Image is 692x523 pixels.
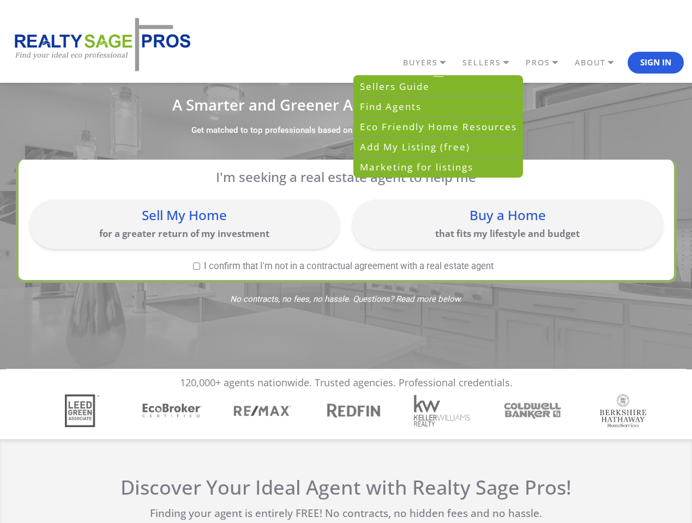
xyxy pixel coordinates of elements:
p: for a greater return of my investment [35,227,334,240]
a: Sellers Guide [354,76,522,96]
img: Sponsor Logo: Leed Green Associate [65,394,99,427]
a: BUYERS [400,53,460,72]
img: REALTY SAGE PROS [8,16,194,73]
img: Sponsor Logo: Redfin [321,400,384,421]
button: Sign In [628,52,684,74]
input: I confirm that I'm not in a contractual agreement with a real estate agent [193,263,200,270]
img: Sponsor Logo: Ecobroker [141,402,203,420]
span: No contracts, no fees, no hassle. Questions? Read more below. [16,295,677,303]
a: ABOUT [572,53,628,72]
img: Sponsor Logo: Coldwell Banker [502,400,564,421]
div: 1 / 7 [57,394,115,427]
label: I confirm that I'm not in a contractual agreement with a real estate agent [29,261,658,271]
div: 6 / 7 [508,400,566,421]
label: Get matched to top professionals based on your unique real estate needs [191,125,462,136]
img: Sponsor Logo: Remax [233,394,291,427]
h2: Discover Your Ideal Agent with Realty Sage Pros! [118,476,574,499]
p: I'm seeking a real estate agent to help me [44,169,648,185]
a: Eco Friendly Home Resources [354,117,522,137]
div: 3 / 7 [237,394,296,427]
a: SELLERS [460,53,523,72]
div: 7 / 7 [598,394,656,427]
a: Marketing for listings [354,157,522,177]
a: Add My Listing (free) [354,137,522,157]
div: Buy a Home [358,209,657,222]
div: 5 / 7 [418,394,476,427]
p: 120,000+ agents nationwide. Trusted agencies. Professional credentials. [180,377,513,389]
p: that fits my lifestyle and budget [358,227,657,240]
p: Finding your agent is entirely FREE! No contracts, no hidden fees and no hassle. [118,507,574,520]
img: Sponsor Logo: Keller Williams Realty [413,394,472,427]
a: PROS [523,53,572,72]
img: Sponsor Logo: Berkshire Hathaway [600,394,647,427]
div: BUYERS [353,75,523,178]
div: 2 / 7 [147,402,206,420]
div: 4 / 7 [327,400,386,421]
a: Find Agents [354,96,522,117]
div: Sell My Home [35,209,334,222]
h1: A Smarter and Greener Approach to Real Estate. [16,98,677,112]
